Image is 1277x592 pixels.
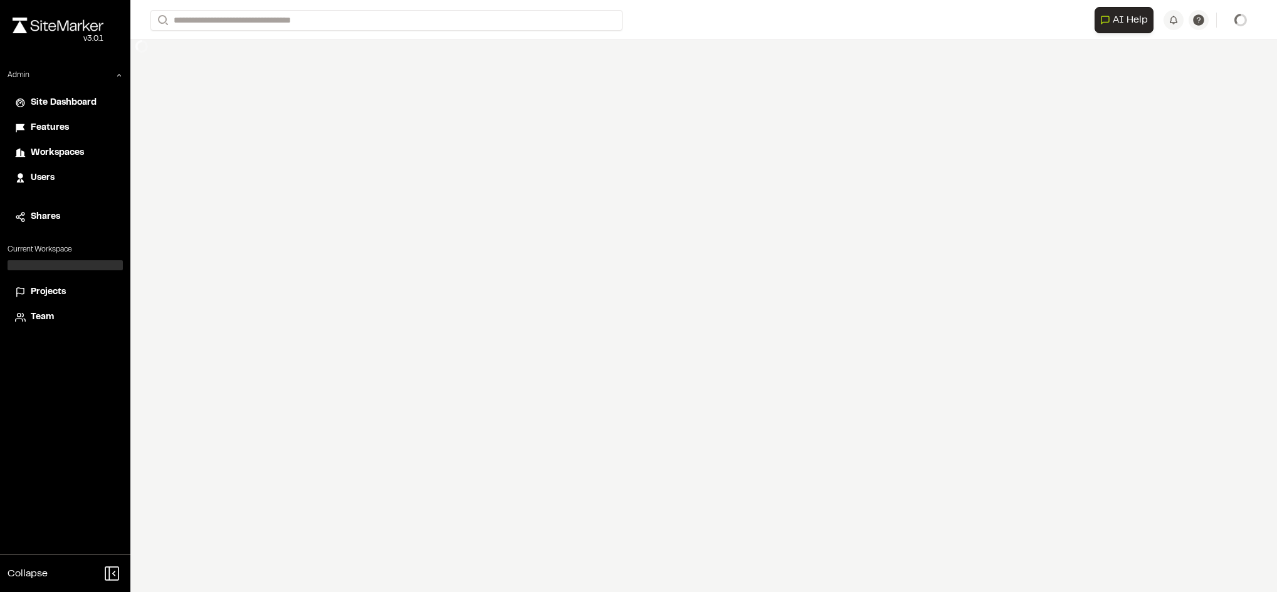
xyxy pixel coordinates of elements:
[150,10,173,31] button: Search
[15,310,115,324] a: Team
[1095,7,1154,33] button: Open AI Assistant
[13,33,103,45] div: Oh geez...please don't...
[15,121,115,135] a: Features
[31,171,55,185] span: Users
[15,171,115,185] a: Users
[31,285,66,299] span: Projects
[31,310,54,324] span: Team
[15,146,115,160] a: Workspaces
[8,244,123,255] p: Current Workspace
[15,96,115,110] a: Site Dashboard
[1095,7,1159,33] div: Open AI Assistant
[31,121,69,135] span: Features
[31,96,97,110] span: Site Dashboard
[8,70,29,81] p: Admin
[15,210,115,224] a: Shares
[31,210,60,224] span: Shares
[15,285,115,299] a: Projects
[8,566,48,581] span: Collapse
[1113,13,1148,28] span: AI Help
[13,18,103,33] img: rebrand.png
[31,146,84,160] span: Workspaces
